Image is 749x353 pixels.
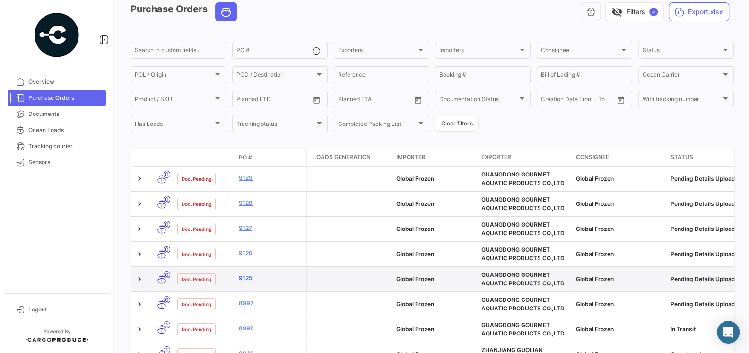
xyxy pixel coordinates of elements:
button: Clear filters [435,116,479,132]
h3: Purchase Orders [131,2,240,21]
a: 8996 [239,324,302,333]
a: Expand/Collapse Row [135,174,144,184]
span: Documentation Status [439,97,518,104]
span: POD / Destination [236,73,315,79]
span: Doc. Pending [182,275,211,283]
span: Exporter [481,153,511,161]
button: visibility_offFilters✓ [605,2,664,21]
span: Tracking courier [28,142,102,150]
span: GUANGDONG GOURMET AQUATIC PRODUCTS CO.,LTD [481,296,565,312]
span: Doc. Pending [182,225,211,233]
span: Product / SKU [135,97,213,104]
datatable-header-cell: Exporter [478,149,572,166]
datatable-header-cell: Doc. Status [174,154,235,161]
span: Consignee [576,153,609,161]
input: From [541,97,554,104]
a: Purchase Orders [8,90,106,106]
span: Has Loads [135,122,213,128]
input: To [358,97,392,104]
span: Status [671,153,693,161]
span: Sensors [28,158,102,167]
input: To [561,97,595,104]
span: GUANGDONG GOURMET AQUATIC PRODUCTS CO.,LTD [481,171,565,186]
a: 9129 [239,174,302,182]
span: Exporters [338,48,417,55]
span: Global Frozen [396,326,434,333]
span: 0 [164,196,170,203]
span: GUANGDONG GOURMET AQUATIC PRODUCTS CO.,LTD [481,246,565,262]
span: Global Frozen [576,300,614,308]
span: Documents [28,110,102,118]
span: Ocean Loads [28,126,102,134]
span: Importer [396,153,426,161]
div: Abrir Intercom Messenger [717,321,740,344]
span: Global Frozen [576,326,614,333]
span: Global Frozen [396,200,434,207]
span: Doc. Pending [182,300,211,308]
span: Ocean Carrier [643,73,721,79]
span: Logout [28,305,102,314]
span: GUANGDONG GOURMET AQUATIC PRODUCTS CO.,LTD [481,271,565,287]
span: ✓ [649,8,658,16]
a: Tracking courier [8,138,106,154]
span: Global Frozen [576,225,614,232]
span: GUANGDONG GOURMET AQUATIC PRODUCTS CO.,LTD [481,221,565,237]
a: Sensors [8,154,106,170]
datatable-header-cell: Consignee [572,149,667,166]
span: 0 [164,271,170,278]
button: Open calendar [614,93,628,107]
a: 9127 [239,224,302,232]
span: Global Frozen [576,200,614,207]
span: POL / Origin [135,73,213,79]
a: Ocean Loads [8,122,106,138]
span: Loads generation [313,153,371,161]
span: 0 [164,296,170,303]
span: Doc. Pending [182,200,211,208]
span: Global Frozen [576,175,614,182]
input: To [256,97,291,104]
span: Global Frozen [396,300,434,308]
span: Doc. Pending [182,250,211,258]
img: powered-by.png [33,11,80,59]
a: Expand/Collapse Row [135,249,144,259]
a: Expand/Collapse Row [135,274,144,284]
button: Export.xlsx [669,2,729,21]
span: GUANGDONG GOURMET AQUATIC PRODUCTS CO.,LTD [481,321,565,337]
button: Open calendar [309,93,323,107]
span: Overview [28,78,102,86]
span: Global Frozen [576,275,614,282]
button: Ocean [216,3,236,21]
button: Open calendar [411,93,425,107]
span: Consignee [541,48,619,55]
span: Tracking status [236,122,315,128]
span: Global Frozen [576,250,614,257]
span: Global Frozen [396,175,434,182]
datatable-header-cell: Loads generation [307,149,392,166]
a: Expand/Collapse Row [135,224,144,234]
span: With tracking number [643,97,721,104]
span: PO # [239,153,252,162]
a: Expand/Collapse Row [135,199,144,209]
datatable-header-cell: PO # [235,150,306,166]
span: Global Frozen [396,275,434,282]
a: Expand/Collapse Row [135,300,144,309]
a: Overview [8,74,106,90]
span: visibility_off [611,6,623,18]
span: Doc. Pending [182,175,211,183]
span: Status [643,48,721,55]
input: From [236,97,250,104]
span: Doc. Pending [182,326,211,333]
a: Documents [8,106,106,122]
a: 9128 [239,199,302,207]
span: 0 [164,171,170,178]
span: GUANGDONG GOURMET AQUATIC PRODUCTS CO.,LTD [481,196,565,212]
a: Expand/Collapse Row [135,325,144,334]
a: 9126 [239,249,302,257]
span: Global Frozen [396,225,434,232]
span: 0 [164,246,170,253]
datatable-header-cell: Transport mode [150,154,174,161]
input: From [338,97,351,104]
span: Completed Packing List [338,122,417,128]
span: 1 [164,321,170,328]
span: 0 [164,221,170,228]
